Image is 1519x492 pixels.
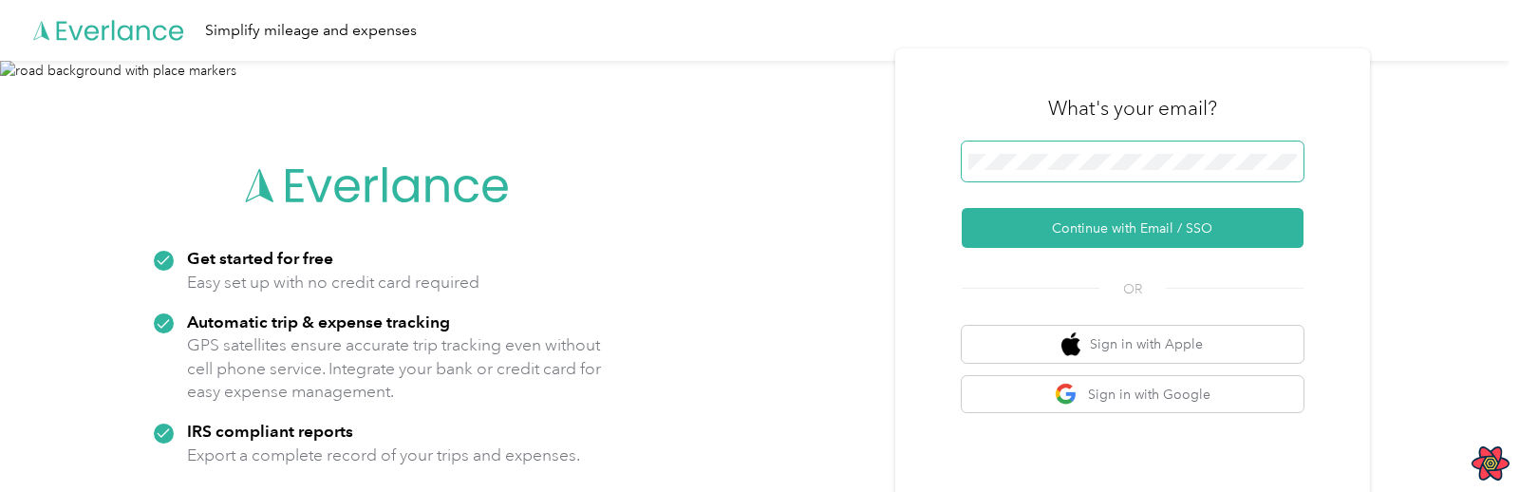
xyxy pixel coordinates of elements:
[187,248,333,268] strong: Get started for free
[187,444,580,467] p: Export a complete record of your trips and expenses.
[205,19,417,43] div: Simplify mileage and expenses
[1048,95,1217,122] h3: What's your email?
[187,271,479,294] p: Easy set up with no credit card required
[962,326,1303,363] button: apple logoSign in with Apple
[962,376,1303,413] button: google logoSign in with Google
[1099,279,1166,299] span: OR
[962,208,1303,248] button: Continue with Email / SSO
[1061,332,1080,356] img: apple logo
[187,333,602,404] p: GPS satellites ensure accurate trip tracking even without cell phone service. Integrate your bank...
[187,312,450,331] strong: Automatic trip & expense tracking
[1055,383,1078,407] img: google logo
[1472,445,1510,483] button: Open React Query Devtools
[187,421,353,441] strong: IRS compliant reports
